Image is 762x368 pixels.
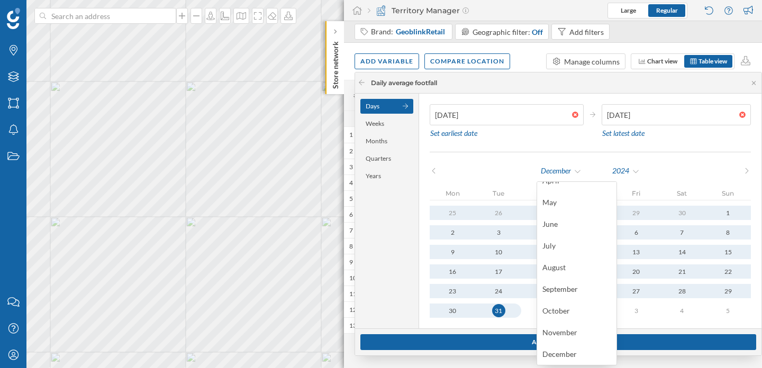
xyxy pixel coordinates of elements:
p: Store network [330,37,341,89]
div: Add filters [569,26,604,38]
p: Fri [613,189,659,197]
div: 25 [521,284,567,298]
div: 15 [705,245,751,259]
div: Territory Manager [368,5,469,16]
div: Daily average footfall [371,78,437,88]
button: 2 [430,225,476,240]
p: Sat [659,189,705,197]
div: 18 [521,265,567,278]
button: 21 [659,264,705,279]
button: 14 [659,245,705,259]
div: July [542,240,611,251]
div: 4 [349,179,353,187]
button: 22 [705,264,751,279]
div: 29 [705,284,751,298]
div: Months [360,134,413,149]
button: 1 [521,303,567,318]
button: 4 [659,303,705,318]
button: 16 [430,264,476,279]
p: Tue [476,189,522,197]
div: December [542,348,611,360]
button: 3 [613,303,659,318]
div: 16 [430,265,476,278]
div: 6 [349,210,353,219]
div: 1 [349,131,353,139]
div: Brand: [371,26,446,37]
div: Manage columns [564,56,620,67]
div: 27 [613,284,659,298]
button: 11 [521,245,567,259]
button: 25 [521,284,567,298]
div: 30 [659,206,705,219]
div: Weeks [360,116,413,131]
button: 23 [430,284,476,298]
div: Years [360,169,413,183]
button: 17 [476,264,522,279]
div: 11 [521,245,567,259]
img: territory-manager.svg [376,5,386,16]
div: 3 [349,163,353,171]
button: 25 [430,206,476,220]
img: Geoblink Logo [7,8,20,29]
div: 10 [349,274,357,282]
span: Support [22,7,60,17]
button: 6 [613,225,659,240]
div: 2 [430,226,476,239]
div: 3 [476,226,522,239]
div: September [542,283,611,295]
div: 7 [659,226,705,239]
button: 27 [613,284,659,298]
div: 6 [613,226,659,239]
div: 13 [613,245,659,259]
div: 23 [430,284,476,298]
button: 8 [705,225,751,240]
span: Large [621,6,636,14]
button: 1 [705,206,751,220]
div: 29 [613,206,659,219]
button: 3 [476,225,522,240]
div: Quarters [360,151,413,166]
div: 8 [705,226,751,239]
button: 18 [521,264,567,279]
p: Sun [705,189,751,197]
div: May [542,197,611,208]
div: 30 [430,304,476,317]
div: 10 [476,245,522,259]
span: Geographic filter: [473,27,530,36]
div: 17 [476,265,522,278]
div: 4 [521,226,567,239]
div: 8 [349,242,353,251]
div: 28 [659,284,705,298]
button: 31 [476,303,522,318]
div: October [542,305,611,316]
p: Wed [521,189,567,197]
button: 13 [613,245,659,259]
div: November [542,327,611,338]
button: 24 [476,284,522,298]
span: Chart view [647,57,677,65]
div: 14 [659,245,705,259]
div: 7 [349,226,353,235]
div: 11 [349,290,357,298]
button: 5 [705,303,751,318]
button: 10 [476,245,522,259]
button: 27 [521,206,567,220]
div: 9 [349,258,353,266]
span: Table view [698,57,727,65]
div: June [542,218,611,229]
span: Regular [656,6,678,14]
button: 28 [659,284,705,298]
button: 26 [476,206,522,220]
button: 29 [705,284,751,298]
div: 2 [349,147,353,155]
div: 12 [349,306,357,314]
div: Off [532,26,543,38]
div: 21 [659,265,705,278]
div: 22 [705,265,751,278]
